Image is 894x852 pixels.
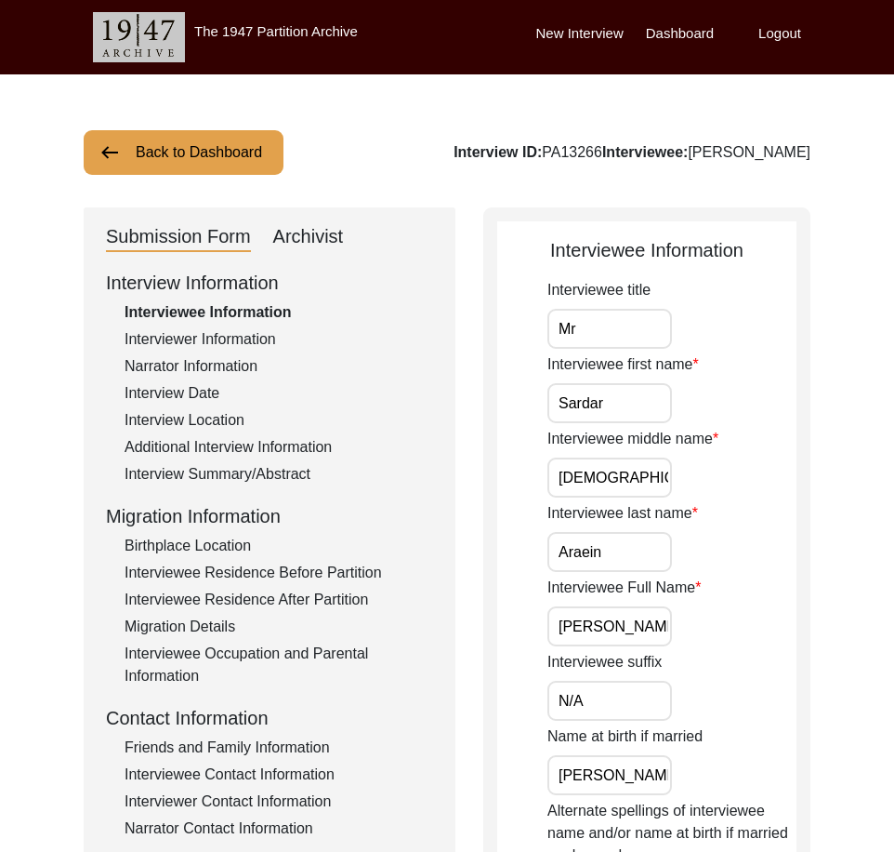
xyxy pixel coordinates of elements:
div: Interview Summary/Abstract [125,463,433,486]
div: Friends and Family Information [125,737,433,759]
div: Migration Details [125,616,433,638]
label: Logout [758,23,801,45]
img: header-logo.png [93,12,185,62]
div: Archivist [273,222,344,252]
label: The 1947 Partition Archive [194,23,358,39]
div: Contact Information [106,704,433,732]
div: Interview Information [106,269,433,297]
div: Interviewee Information [125,301,433,324]
div: Migration Information [106,502,433,530]
div: Submission Form [106,222,251,252]
div: Narrator Contact Information [125,818,433,840]
b: Interview ID: [454,144,542,160]
div: Interviewee Occupation and Parental Information [125,643,433,687]
div: Interviewee Contact Information [125,764,433,786]
b: Interviewee: [602,144,688,160]
label: Interviewee middle name [547,428,718,450]
div: Birthplace Location [125,535,433,557]
label: Interviewee title [547,279,651,301]
div: Interviewee Residence Before Partition [125,562,433,584]
label: Interviewee last name [547,502,698,525]
button: Back to Dashboard [84,130,283,175]
label: New Interview [536,23,624,45]
div: Interview Location [125,409,433,432]
div: Additional Interview Information [125,436,433,459]
img: arrow-left.png [99,141,121,164]
label: Dashboard [646,23,714,45]
div: Interviewer Contact Information [125,791,433,813]
label: Interviewee Full Name [547,577,701,599]
label: Interviewee suffix [547,651,662,673]
label: Name at birth if married [547,726,703,748]
label: Interviewee first name [547,353,699,376]
div: PA13266 [PERSON_NAME] [454,141,810,164]
div: Interviewee Information [497,236,796,264]
div: Interview Date [125,382,433,405]
div: Interviewer Information [125,328,433,351]
div: Narrator Information [125,355,433,378]
div: Interviewee Residence After Partition [125,589,433,611]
